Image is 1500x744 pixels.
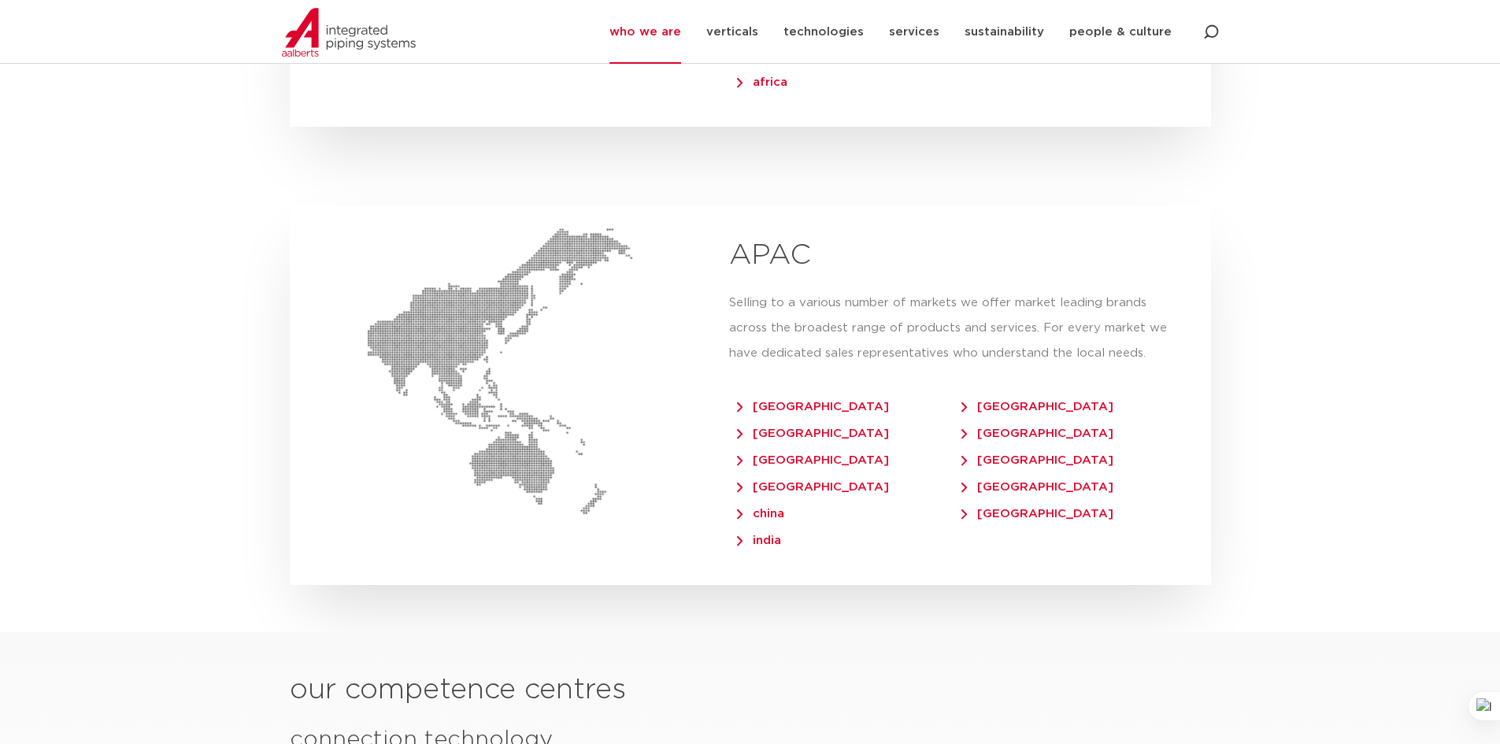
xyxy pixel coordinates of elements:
h2: our competence centres [290,672,1211,709]
span: [GEOGRAPHIC_DATA] [737,428,889,439]
a: [GEOGRAPHIC_DATA] [961,420,1137,439]
span: china [737,508,784,520]
span: [GEOGRAPHIC_DATA] [961,481,1113,493]
a: [GEOGRAPHIC_DATA] [961,393,1137,413]
a: china [737,500,808,520]
a: [GEOGRAPHIC_DATA] [961,473,1137,493]
a: [GEOGRAPHIC_DATA] [737,393,913,413]
a: [GEOGRAPHIC_DATA] [961,500,1137,520]
span: india [737,535,781,546]
h2: APAC [729,237,1180,275]
span: [GEOGRAPHIC_DATA] [961,401,1113,413]
a: [GEOGRAPHIC_DATA] [961,446,1137,466]
a: india [737,527,805,546]
span: [GEOGRAPHIC_DATA] [737,401,889,413]
span: [GEOGRAPHIC_DATA] [737,454,889,466]
span: africa [737,76,787,88]
span: [GEOGRAPHIC_DATA] [961,508,1113,520]
a: [GEOGRAPHIC_DATA] [737,446,913,466]
p: Selling to a various number of markets we offer market leading brands across the broadest range o... [729,291,1180,366]
a: africa [737,68,811,88]
a: [GEOGRAPHIC_DATA] [737,420,913,439]
span: [GEOGRAPHIC_DATA] [737,481,889,493]
a: [GEOGRAPHIC_DATA] [737,473,913,493]
span: [GEOGRAPHIC_DATA] [961,454,1113,466]
span: [GEOGRAPHIC_DATA] [961,428,1113,439]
